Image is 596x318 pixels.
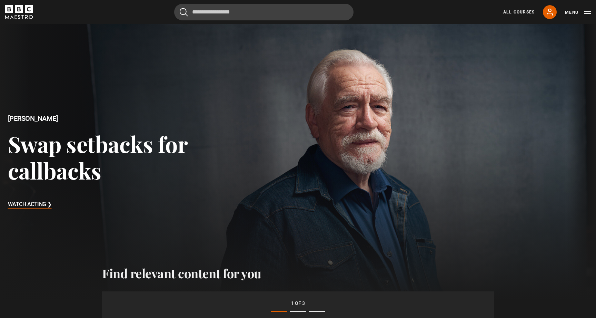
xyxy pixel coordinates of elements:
[503,9,535,15] a: All Courses
[8,200,52,210] h3: Watch Acting ❯
[8,115,239,123] h2: [PERSON_NAME]
[8,131,239,184] h3: Swap setbacks for callbacks
[174,4,354,20] input: Search
[565,9,591,16] button: Toggle navigation
[180,8,188,17] button: Submit the search query
[102,266,494,280] h2: Find relevant content for you
[5,5,33,19] svg: BBC Maestro
[130,300,466,307] p: 1 of 3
